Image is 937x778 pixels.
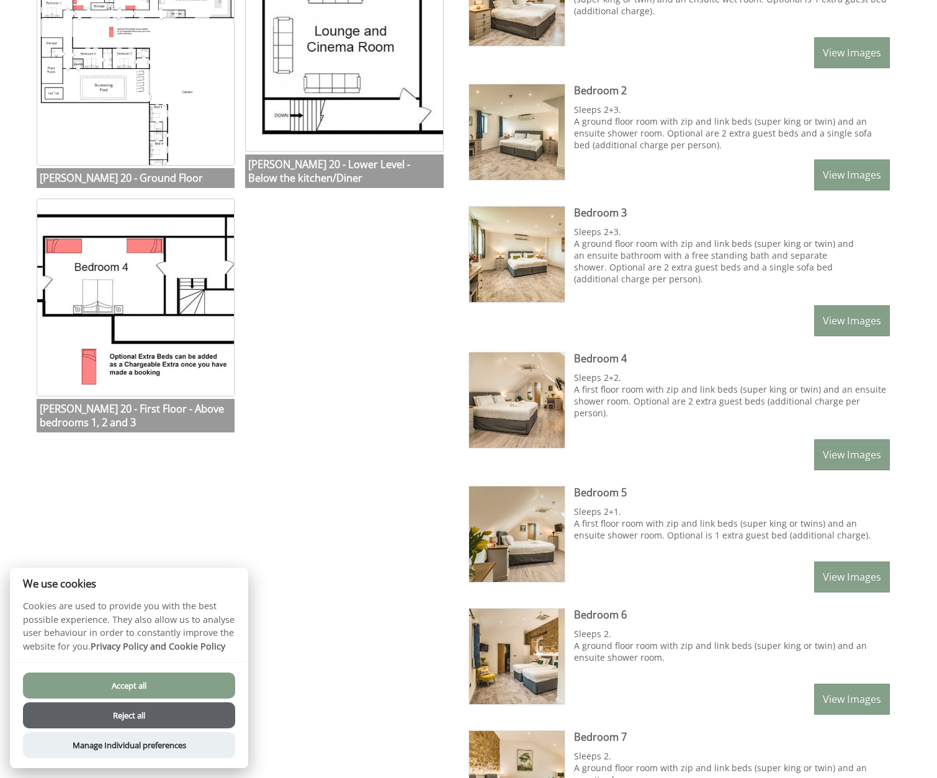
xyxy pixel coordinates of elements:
h3: [PERSON_NAME] 20 - Ground Floor [37,168,235,188]
p: Sleeps 2+2. A first floor room with zip and link beds (super king or twin) and an ensuite shower ... [574,372,890,431]
img: Bedroom 2 [469,84,565,180]
a: Privacy Policy and Cookie Policy [91,640,225,652]
h3: Bedroom 3 [574,206,890,220]
img: Bedroom 3 [469,207,565,302]
a: View Images [814,684,890,715]
a: View Images [814,305,890,336]
h3: [PERSON_NAME] 20 - Lower Level - Below the kitchen/Diner [245,154,443,188]
img: Bedroom 5 [469,486,565,582]
a: View Images [814,561,890,592]
img: Churchill 20 - First Floor - Above bedrooms 1, 2 and 3 [37,199,235,396]
h2: We use cookies [10,578,248,589]
p: Sleeps 2+3. A ground floor room with zip and link beds (super king or twin) and an ensuite shower... [574,104,890,151]
p: Sleeps 2+1. A first floor room with zip and link beds (super king or twins) and an ensuite shower... [574,506,890,553]
p: Sleeps 2+3. A ground floor room with zip and link beds (super king or twin) and an ensuite bathro... [574,226,890,297]
a: View Images [814,439,890,470]
img: Bedroom 6 [469,609,565,704]
p: Sleeps 2. A ground floor room with zip and link beds (super king or twin) and an ensuite shower r... [574,628,890,675]
p: Cookies are used to provide you with the best possible experience. They also allow us to analyse ... [10,599,248,662]
button: Reject all [23,702,235,728]
h3: Bedroom 2 [574,84,890,97]
h3: Bedroom 5 [574,486,890,499]
button: Accept all [23,673,235,699]
h3: Bedroom 6 [574,608,890,622]
a: View Images [814,37,890,68]
h3: [PERSON_NAME] 20 - First Floor - Above bedrooms 1, 2 and 3 [37,399,235,432]
h3: Bedroom 4 [574,352,890,365]
img: Bedroom 4 [469,352,565,448]
a: View Images [814,159,890,190]
h3: Bedroom 7 [574,730,890,744]
button: Manage Individual preferences [23,732,235,758]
